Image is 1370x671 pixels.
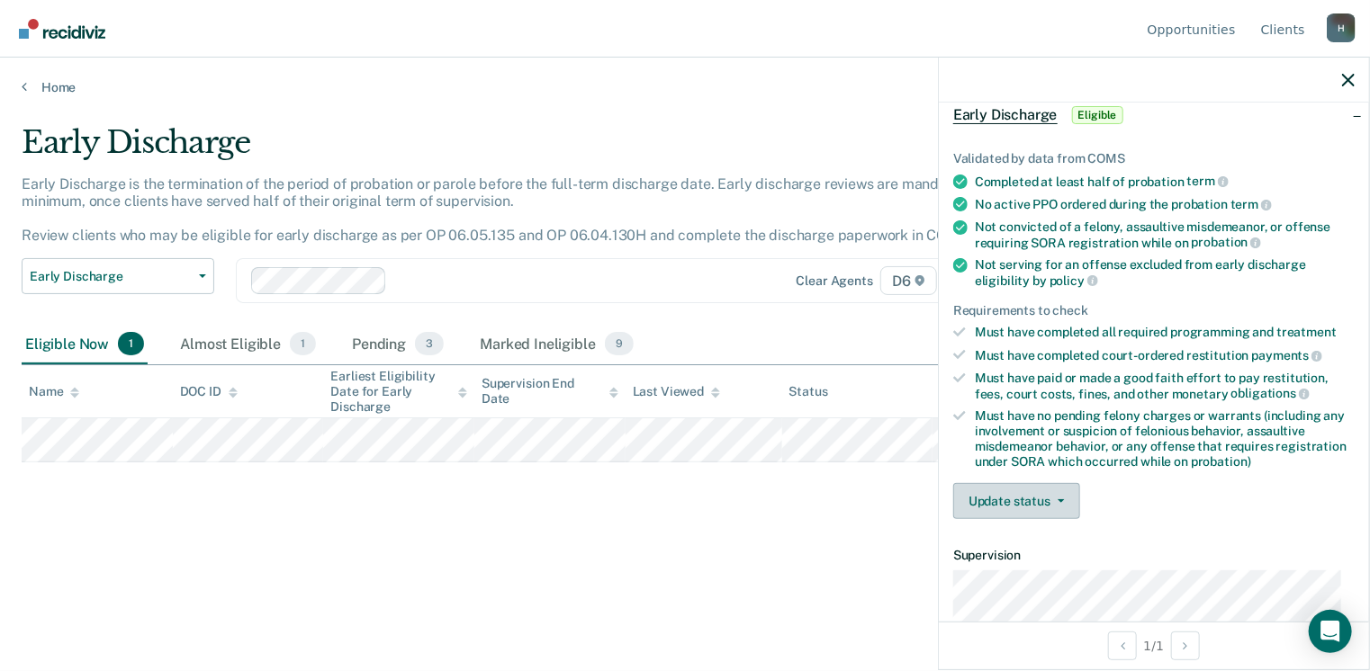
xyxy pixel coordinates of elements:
span: 1 [118,332,144,355]
div: Earliest Eligibility Date for Early Discharge [330,369,467,414]
span: 1 [290,332,316,355]
span: 3 [415,332,444,355]
div: Not convicted of a felony, assaultive misdemeanor, or offense requiring SORA registration while on [975,219,1355,250]
span: D6 [880,266,937,295]
div: Must have completed court-ordered restitution [975,347,1355,363]
span: payments [1252,348,1323,362]
div: Must have completed all required programming and [975,325,1355,340]
div: DOC ID [180,384,238,399]
div: Validated by data from COMS [953,151,1355,166]
div: Marked Ineligible [476,325,637,364]
div: Early Discharge [22,124,1050,175]
span: Early Discharge [30,269,192,284]
span: Early Discharge [953,106,1058,124]
p: Early Discharge is the termination of the period of probation or parole before the full-term disc... [22,175,989,245]
div: Last Viewed [633,384,720,399]
div: Must have no pending felony charges or warrants (including any involvement or suspicion of feloni... [975,408,1355,469]
div: Early DischargeEligible [939,86,1369,144]
div: Requirements to check [953,303,1355,318]
span: term [1187,174,1229,188]
div: Status [789,384,828,399]
div: Open Intercom Messenger [1309,610,1352,653]
div: Must have paid or made a good faith effort to pay restitution, fees, court costs, fines, and othe... [975,371,1355,401]
span: probation [1192,235,1262,249]
div: No active PPO ordered during the probation [975,196,1355,212]
div: Completed at least half of probation [975,174,1355,190]
dt: Supervision [953,548,1355,563]
span: term [1230,197,1272,211]
span: 9 [605,332,634,355]
span: obligations [1231,386,1310,400]
button: Next Opportunity [1171,631,1200,660]
div: Supervision End Date [482,376,618,407]
div: 1 / 1 [939,622,1369,669]
div: Clear agents [797,273,873,289]
span: treatment [1276,325,1337,339]
span: Eligible [1072,106,1123,124]
button: Update status [953,483,1080,519]
span: policy [1050,273,1098,288]
img: Recidiviz [19,19,105,39]
button: Previous Opportunity [1108,631,1137,660]
div: Name [29,384,79,399]
div: Eligible Now [22,325,148,364]
div: Almost Eligible [176,325,320,364]
a: Home [22,79,1348,95]
div: Pending [348,325,447,364]
button: Profile dropdown button [1327,13,1356,42]
div: H [1327,13,1356,42]
span: probation) [1191,454,1251,469]
div: Not serving for an offense excluded from early discharge eligibility by [975,257,1355,288]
